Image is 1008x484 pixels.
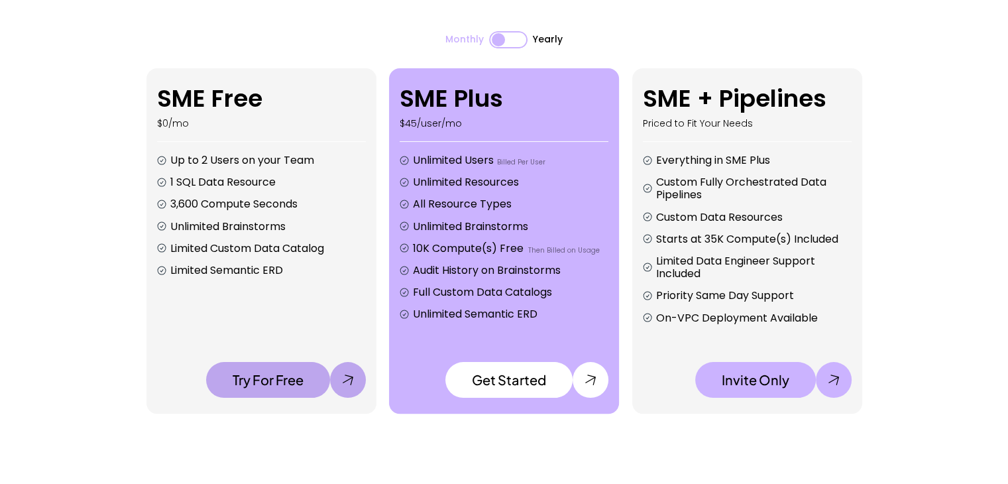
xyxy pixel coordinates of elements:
a: Invite Only [695,362,852,398]
p: Custom Data Resources [656,211,852,223]
p: Up to 2 Users on your Team [170,154,366,166]
div: Priced to Fit Your Needs [643,119,753,130]
p: 10K Compute(s) Free [413,242,524,255]
p: Audit History on Brainstorms [413,264,608,276]
h6: SME + Pipelines [643,84,826,113]
p: Starts at 35K Compute(s) Included [656,233,852,245]
p: All Resource Types [413,198,608,211]
p: Then Billed on Usage [528,247,608,255]
p: Limited Semantic ERD [170,264,283,276]
p: Invite Only [722,372,789,388]
div: $45/user/mo [400,119,462,130]
p: Limited Custom Data Catalog [170,242,366,255]
p: On-VPC Deployment Available [656,312,852,324]
p: Limited Data Engineer Support Included [656,255,852,280]
p: Unlimited Semantic ERD [413,308,537,321]
p: Priority Same Day Support [656,290,852,302]
p: Get Started [472,372,546,388]
p: Yearly [533,34,563,47]
p: Everything in SME Plus [656,154,852,166]
p: Unlimited Brainstorms [170,220,366,233]
p: 1 SQL Data Resource [170,176,366,189]
p: Unlimited Brainstorms [413,220,608,233]
a: Try For Free [205,362,365,398]
p: 3,600 Compute Seconds [170,198,366,211]
p: Billed Per User [497,159,608,167]
p: Monthly [445,34,484,47]
a: Get Started [445,362,608,398]
p: $0/mo [157,119,189,130]
h2: SME Free [157,84,262,113]
p: Try For Free [232,372,303,388]
p: Unlimited Users [413,154,494,166]
h6: SME Plus [400,84,503,113]
p: Full Custom Data Catalogs [413,286,608,299]
p: Custom Fully Orchestrated Data Pipelines [656,176,852,202]
p: Unlimited Resources [413,176,608,189]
